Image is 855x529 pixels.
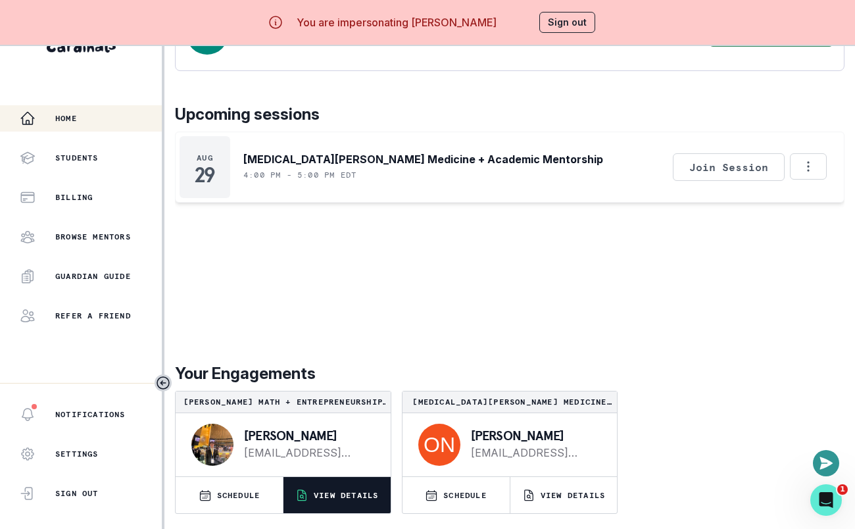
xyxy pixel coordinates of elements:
button: Open or close messaging widget [813,450,839,476]
button: SCHEDULE [403,477,510,513]
button: Sign out [539,12,595,33]
p: [MEDICAL_DATA][PERSON_NAME] Medicine + Academic Mentorship [243,151,603,167]
p: Billing [55,192,93,203]
p: Refer a friend [55,311,131,321]
p: Guardian Guide [55,271,131,282]
p: Settings [55,449,99,459]
p: Browse Mentors [55,232,131,242]
p: [PERSON_NAME] [471,429,597,442]
p: 29 [195,168,215,182]
p: SCHEDULE [443,490,487,501]
p: Aug [197,153,213,163]
a: [EMAIL_ADDRESS][DOMAIN_NAME] [244,445,370,461]
button: VIEW DETAILS [510,477,618,513]
button: SCHEDULE [176,477,283,513]
p: [MEDICAL_DATA][PERSON_NAME] Medicine + Academic Mentorship [408,397,612,407]
button: Toggle sidebar [155,374,172,391]
p: 4:00 PM - 5:00 PM EDT [243,170,356,180]
button: Join Session [673,153,785,181]
p: Students [55,153,99,163]
p: Notifications [55,409,126,420]
p: [PERSON_NAME] Math + Entrepreneurship Mentorship [181,397,385,407]
p: Home [55,113,77,124]
button: Options [790,153,827,180]
p: VIEW DETAILS [541,490,605,501]
p: Upcoming sessions [175,103,844,126]
p: VIEW DETAILS [314,490,378,501]
img: svg [418,424,460,466]
a: [EMAIL_ADDRESS][DOMAIN_NAME] [471,445,597,461]
p: You are impersonating [PERSON_NAME] [297,14,497,30]
p: SCHEDULE [217,490,260,501]
p: Your Engagements [175,362,844,386]
span: 1 [837,484,848,495]
iframe: Intercom live chat [810,484,842,516]
p: Sign Out [55,488,99,499]
button: VIEW DETAILS [283,477,391,513]
p: [PERSON_NAME] [244,429,370,442]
